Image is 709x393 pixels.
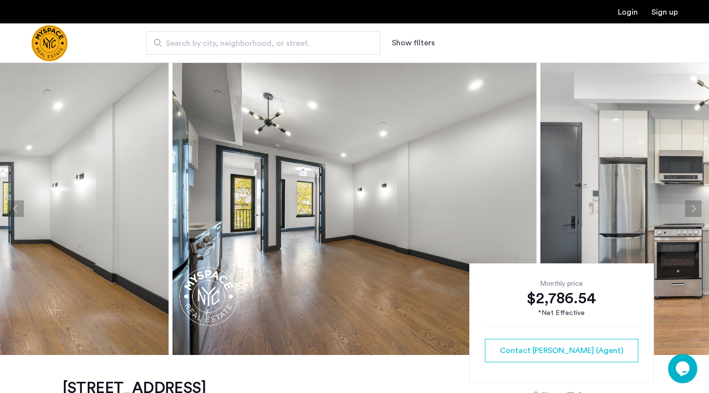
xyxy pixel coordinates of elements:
[166,38,353,49] span: Search by city, neighborhood, or street.
[172,62,537,355] img: apartment
[485,289,638,308] div: $2,786.54
[146,31,380,55] input: Apartment Search
[500,345,623,356] span: Contact [PERSON_NAME] (Agent)
[31,25,68,61] a: Cazamio Logo
[31,25,68,61] img: logo
[7,200,24,217] button: Previous apartment
[685,200,702,217] button: Next apartment
[652,8,678,16] a: Registration
[668,354,699,383] iframe: chat widget
[618,8,638,16] a: Login
[485,279,638,289] div: Monthly price
[392,37,435,49] button: Show or hide filters
[485,308,638,318] div: *Net Effective
[485,339,638,362] button: button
